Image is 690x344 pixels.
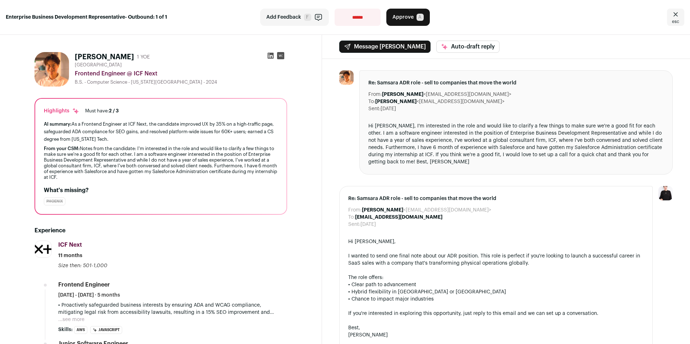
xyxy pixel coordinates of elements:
div: • Clear path to advancement [348,281,644,288]
span: A [417,14,424,21]
li: AWS [74,326,87,334]
div: Phoenix [44,197,65,205]
dd: <[EMAIL_ADDRESS][DOMAIN_NAME]> [375,98,505,105]
span: Re: Samsara ADR role - sell to companies that move the world [348,195,644,202]
dd: [DATE] [360,221,376,228]
b: [PERSON_NAME] [362,208,403,213]
dt: From: [348,206,362,214]
h2: Experience [34,226,287,235]
button: ...see more [58,316,84,323]
div: B.S. - Computer Science - [US_STATE][GEOGRAPHIC_DATA] - 2024 [75,79,287,85]
button: Message [PERSON_NAME] [339,41,431,53]
span: esc [672,19,679,24]
li: JavaScript [90,326,122,334]
span: Add Feedback [266,14,301,21]
b: [EMAIL_ADDRESS][DOMAIN_NAME] [355,215,442,220]
span: 11 months [58,252,82,259]
span: AI summary: [44,122,72,126]
div: Highlights [44,107,79,115]
div: The role offers: [348,274,644,281]
div: Must have: [85,108,119,114]
img: 9240684-medium_jpg [658,186,673,200]
h2: What's missing? [44,186,278,195]
button: Auto-draft reply [436,41,500,53]
div: [PERSON_NAME] [348,331,644,339]
strong: Enterprise Business Development Representative- Outbound: 1 of 1 [6,14,167,21]
div: Hi [PERSON_NAME], [348,238,644,245]
div: If you're interested in exploring this opportunity, just reply to this email and we can set up a ... [348,310,644,317]
b: [PERSON_NAME] [382,92,423,97]
span: F [304,14,311,21]
span: Re: Samsara ADR role - sell to companies that move the world [368,79,664,87]
dd: <[EMAIL_ADDRESS][DOMAIN_NAME]> [362,206,491,214]
span: 2 / 3 [109,108,119,113]
button: Add Feedback F [260,9,329,26]
a: Close [667,9,684,26]
div: • Chance to impact major industries [348,296,644,303]
img: 8c81676940e6adb8591a638983c684a2dbadbceac264f031dede203b29df9a93.jpg [339,70,354,85]
span: Size then: 501-1,000 [58,263,107,268]
dd: [DATE] [381,105,396,112]
button: Approve A [386,9,430,26]
div: As a Frontend Engineer at ICF Next, the candidate improved UX by 35% on a high-traffic page, safe... [44,120,278,143]
dd: <[EMAIL_ADDRESS][DOMAIN_NAME]> [382,91,511,98]
b: [PERSON_NAME] [375,99,417,104]
div: Hi [PERSON_NAME], I'm interested in the role and would like to clarify a few things to make sure ... [368,122,664,166]
p: • Proactively safeguarded business interests by ensuring ADA and WCAG compliance, mitigating lega... [58,302,287,316]
div: Frontend Engineer @ ICF Next [75,69,287,78]
dt: To: [348,214,355,221]
div: Frontend Engineer [58,281,110,289]
span: Skills: [58,326,73,333]
div: 1 YOE [137,54,150,61]
div: I wanted to send one final note about our ADR position. This role is perfect if you're looking to... [348,252,644,267]
div: Best, [348,324,644,331]
span: ICF Next [58,242,82,248]
span: [DATE] - [DATE] · 5 months [58,292,120,299]
h1: [PERSON_NAME] [75,52,134,62]
dt: From: [368,91,382,98]
span: [GEOGRAPHIC_DATA] [75,62,122,68]
dt: Sent: [348,221,360,228]
div: • Hybrid flexibility in [GEOGRAPHIC_DATA] or [GEOGRAPHIC_DATA] [348,288,644,296]
dt: Sent: [368,105,381,112]
img: 8c81676940e6adb8591a638983c684a2dbadbceac264f031dede203b29df9a93.jpg [34,52,69,87]
span: From your CSM: [44,146,80,151]
span: Approve [392,14,414,21]
dt: To: [368,98,375,105]
div: Notes from the candidate: I'm interested in the role and would like to clarify a few things to ma... [44,146,278,180]
img: 146cc77d0c1787c35983df262094bcabcafb876d9e01a809225ea9c3b2f7a39c.jpg [35,241,51,257]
